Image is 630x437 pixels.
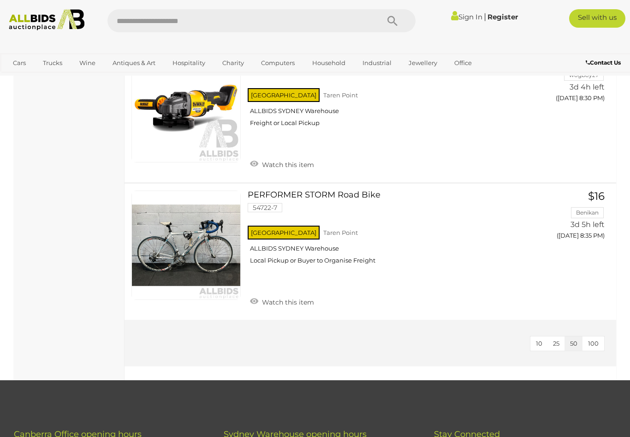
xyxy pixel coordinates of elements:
a: Register [487,12,518,21]
button: 10 [530,336,548,351]
a: Charity [216,55,250,71]
a: Jewellery [403,55,443,71]
a: Trucks [37,55,68,71]
a: $16 Benikan 3d 5h left ([DATE] 8:35 PM) [541,191,607,245]
button: 25 [547,336,565,351]
span: 25 [553,340,559,347]
a: Industrial [357,55,398,71]
span: 50 [570,340,577,347]
button: Search [369,9,416,32]
button: 100 [582,336,604,351]
a: PERFORMER STORM Road Bike 54722-7 [GEOGRAPHIC_DATA] Taren Point ALLBIDS SYDNEY Warehouse Local Pi... [255,191,528,271]
span: Watch this item [260,161,314,169]
a: Computers [255,55,301,71]
a: [GEOGRAPHIC_DATA] [43,71,120,86]
button: 50 [565,336,583,351]
span: 10 [536,340,542,347]
a: Sign In [451,12,482,21]
a: Antiques & Art [107,55,161,71]
a: Office [448,55,478,71]
a: Sell with us [569,9,625,28]
a: DeWALT (DCG414) Angle Grinder 54722-32 [GEOGRAPHIC_DATA] Taren Point ALLBIDS SYDNEY Warehouse Fre... [255,53,528,134]
img: Allbids.com.au [5,9,89,30]
a: Hospitality [166,55,211,71]
a: Wine [73,55,101,71]
a: Household [306,55,351,71]
span: 100 [588,340,599,347]
a: Contact Us [586,58,623,68]
b: Contact Us [586,59,621,66]
span: | [484,12,486,22]
a: Cars [7,55,32,71]
span: Watch this item [260,298,314,306]
a: Watch this item [248,157,316,171]
span: $16 [588,190,605,203]
a: Sports [7,71,38,86]
a: Watch this item [248,294,316,308]
a: $57 wogboy27 3d 4h left ([DATE] 8:30 PM) [541,53,607,107]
